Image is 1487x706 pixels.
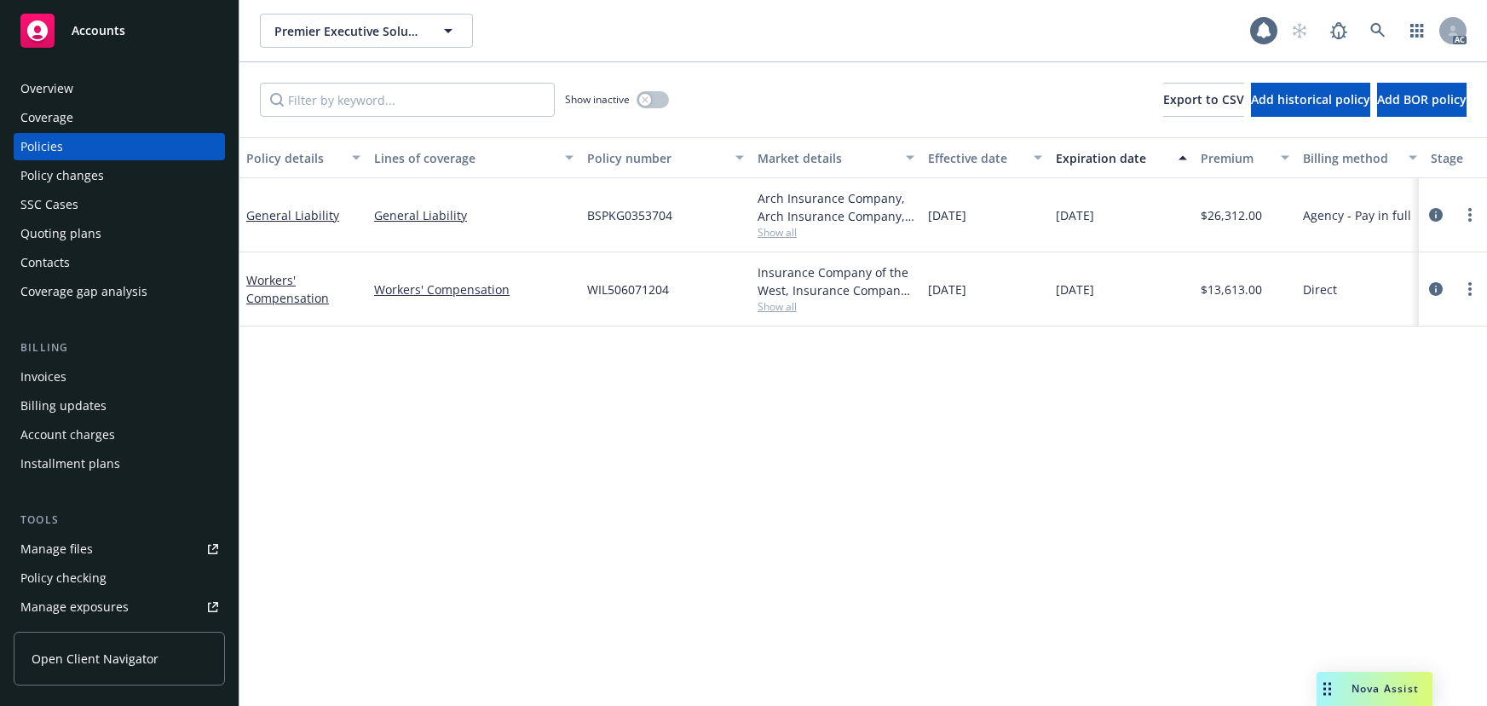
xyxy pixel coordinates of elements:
button: Market details [751,137,921,178]
div: Manage exposures [20,593,129,621]
span: Export to CSV [1163,91,1244,107]
a: Invoices [14,363,225,391]
div: Policy changes [20,162,104,189]
span: [DATE] [1056,281,1094,298]
button: Expiration date [1049,137,1194,178]
div: Contacts [20,249,70,276]
a: Report a Bug [1322,14,1356,48]
span: Show inactive [565,92,630,107]
div: Billing method [1303,149,1398,167]
button: Nova Assist [1317,672,1432,706]
a: Contacts [14,249,225,276]
button: Policy details [239,137,367,178]
span: [DATE] [1056,206,1094,224]
span: Premier Executive Solutions, Inc [274,22,422,40]
a: Workers' Compensation [246,272,329,306]
span: $13,613.00 [1201,281,1262,298]
input: Filter by keyword... [260,83,555,117]
a: Policies [14,133,225,160]
div: Manage files [20,535,93,563]
a: Installment plans [14,450,225,477]
span: Nova Assist [1352,681,1419,696]
a: Billing updates [14,392,225,420]
span: Accounts [72,24,125,38]
a: Policy checking [14,564,225,592]
div: Premium [1201,149,1271,167]
div: Coverage [20,104,73,131]
span: BSPKG0353704 [587,206,672,224]
a: Quoting plans [14,220,225,247]
div: Billing [14,339,225,356]
span: Show all [758,225,914,240]
button: Premium [1194,137,1296,178]
span: Open Client Navigator [32,650,158,668]
div: Tools [14,512,225,529]
a: Manage exposures [14,593,225,621]
div: Effective date [928,149,1023,167]
div: Policy checking [20,564,107,592]
a: Policy changes [14,162,225,189]
div: Drag to move [1317,672,1338,706]
a: more [1460,205,1480,225]
a: Account charges [14,421,225,448]
a: Workers' Compensation [374,281,573,298]
a: circleInformation [1426,205,1446,225]
div: Insurance Company of the West, Insurance Company of the West (ICW), [PERSON_NAME] Insurance Services [758,263,914,299]
div: Billing updates [20,392,107,420]
div: Installment plans [20,450,120,477]
a: circleInformation [1426,279,1446,299]
a: Coverage [14,104,225,131]
div: Market details [758,149,896,167]
div: Stage [1431,149,1484,167]
div: Invoices [20,363,66,391]
button: Effective date [921,137,1049,178]
div: Lines of coverage [374,149,555,167]
button: Premier Executive Solutions, Inc [260,14,473,48]
span: WIL506071204 [587,281,669,298]
div: Policy number [587,149,725,167]
a: more [1460,279,1480,299]
span: [DATE] [928,206,966,224]
span: Agency - Pay in full [1303,206,1411,224]
span: [DATE] [928,281,966,298]
button: Export to CSV [1163,83,1244,117]
a: Coverage gap analysis [14,278,225,305]
div: SSC Cases [20,191,78,218]
div: Quoting plans [20,220,101,247]
button: Add historical policy [1251,83,1370,117]
div: Policies [20,133,63,160]
a: General Liability [246,207,339,223]
div: Account charges [20,421,115,448]
a: General Liability [374,206,573,224]
span: Add BOR policy [1377,91,1467,107]
a: Start snowing [1282,14,1317,48]
div: Policy details [246,149,342,167]
div: Overview [20,75,73,102]
a: Switch app [1400,14,1434,48]
div: Arch Insurance Company, Arch Insurance Company, [PERSON_NAME] Insurance Services [758,189,914,225]
span: Add historical policy [1251,91,1370,107]
span: Show all [758,299,914,314]
a: Manage files [14,535,225,563]
a: Accounts [14,7,225,55]
span: $26,312.00 [1201,206,1262,224]
div: Expiration date [1056,149,1168,167]
button: Policy number [580,137,751,178]
div: Coverage gap analysis [20,278,147,305]
a: Search [1361,14,1395,48]
button: Lines of coverage [367,137,580,178]
a: SSC Cases [14,191,225,218]
a: Overview [14,75,225,102]
button: Add BOR policy [1377,83,1467,117]
button: Billing method [1296,137,1424,178]
span: Direct [1303,281,1337,298]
